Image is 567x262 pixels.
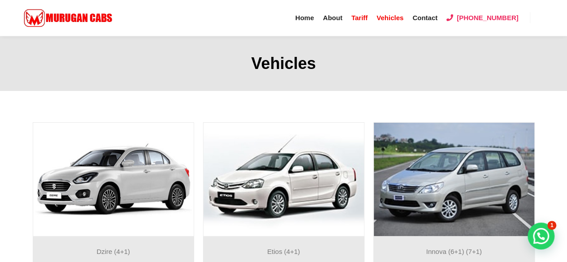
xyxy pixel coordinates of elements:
[323,14,342,21] span: About
[208,246,359,258] p: Etios (4+1)
[528,223,554,249] div: 💬 Need help? Open chat
[377,14,403,21] span: Vehicles
[351,14,368,21] span: Tariff
[457,14,519,21] span: [PHONE_NUMBER]
[412,14,437,21] span: Contact
[295,14,314,21] span: Home
[378,246,530,258] p: Innova (6+1) (7+1)
[38,246,189,258] p: Dzire (4+1)
[24,54,544,73] h1: Vehicles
